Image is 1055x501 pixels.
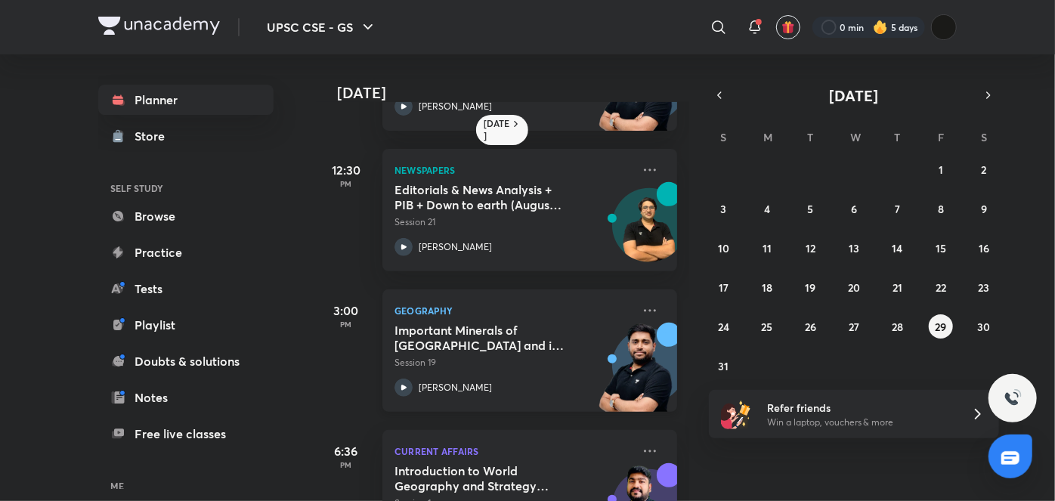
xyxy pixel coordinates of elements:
span: [DATE] [830,85,879,106]
button: August 3, 2025 [712,196,736,221]
p: Session 19 [394,356,632,370]
abbr: August 21, 2025 [893,280,902,295]
button: August 15, 2025 [929,236,953,260]
button: August 31, 2025 [712,354,736,378]
button: August 19, 2025 [799,275,823,299]
abbr: August 26, 2025 [805,320,816,334]
button: August 4, 2025 [755,196,779,221]
abbr: August 31, 2025 [719,359,729,373]
button: August 26, 2025 [799,314,823,339]
abbr: August 24, 2025 [718,320,729,334]
a: Practice [98,237,274,268]
button: August 27, 2025 [842,314,866,339]
button: August 10, 2025 [712,236,736,260]
button: August 1, 2025 [929,157,953,181]
a: Playlist [98,310,274,340]
button: August 5, 2025 [799,196,823,221]
h5: Editorials & News Analysis + PIB + Down to earth (August ) - L21 [394,182,583,212]
a: Planner [98,85,274,115]
a: Company Logo [98,17,220,39]
abbr: August 28, 2025 [892,320,903,334]
p: Win a laptop, vouchers & more [767,416,953,429]
h5: 12:30 [316,161,376,179]
h5: 6:36 [316,442,376,460]
button: August 9, 2025 [972,196,996,221]
abbr: August 1, 2025 [939,162,943,177]
h5: 3:00 [316,302,376,320]
button: August 23, 2025 [972,275,996,299]
abbr: August 5, 2025 [808,202,814,216]
button: August 29, 2025 [929,314,953,339]
img: avatar [781,20,795,34]
p: Newspapers [394,161,632,179]
a: Browse [98,201,274,231]
abbr: August 13, 2025 [849,241,859,255]
abbr: August 19, 2025 [806,280,816,295]
a: Store [98,121,274,151]
button: August 8, 2025 [929,196,953,221]
button: [DATE] [730,85,978,106]
abbr: August 8, 2025 [938,202,944,216]
button: August 13, 2025 [842,236,866,260]
img: Company Logo [98,17,220,35]
h6: [DATE] [484,118,510,142]
abbr: August 14, 2025 [892,241,902,255]
button: August 6, 2025 [842,196,866,221]
button: August 28, 2025 [885,314,909,339]
button: August 22, 2025 [929,275,953,299]
button: August 24, 2025 [712,314,736,339]
abbr: Tuesday [808,130,814,144]
abbr: Saturday [981,130,987,144]
a: Free live classes [98,419,274,449]
button: August 16, 2025 [972,236,996,260]
abbr: August 7, 2025 [895,202,900,216]
img: Vidhi dubey [931,14,957,40]
p: [PERSON_NAME] [419,100,492,113]
p: [PERSON_NAME] [419,240,492,254]
p: PM [316,179,376,188]
img: unacademy [594,323,677,427]
a: Doubts & solutions [98,346,274,376]
button: August 17, 2025 [712,275,736,299]
abbr: August 2, 2025 [982,162,987,177]
abbr: Thursday [894,130,900,144]
abbr: August 15, 2025 [936,241,946,255]
abbr: August 23, 2025 [979,280,990,295]
abbr: August 11, 2025 [763,241,772,255]
button: UPSC CSE - GS [258,12,386,42]
img: ttu [1004,389,1022,407]
button: August 20, 2025 [842,275,866,299]
button: August 14, 2025 [885,236,909,260]
abbr: August 22, 2025 [936,280,946,295]
abbr: August 20, 2025 [848,280,860,295]
img: streak [873,20,888,35]
abbr: Monday [763,130,772,144]
h6: ME [98,473,274,499]
button: August 7, 2025 [885,196,909,221]
p: PM [316,320,376,329]
h4: [DATE] [337,84,692,102]
h5: Important Minerals of India and its Distribution [394,323,583,353]
abbr: August 30, 2025 [978,320,991,334]
a: Tests [98,274,274,304]
button: August 25, 2025 [755,314,779,339]
abbr: August 9, 2025 [981,202,987,216]
p: PM [316,460,376,469]
abbr: August 17, 2025 [719,280,729,295]
abbr: August 4, 2025 [764,202,770,216]
p: [PERSON_NAME] [419,381,492,394]
img: referral [721,399,751,429]
abbr: August 10, 2025 [718,241,729,255]
abbr: Wednesday [850,130,861,144]
abbr: August 18, 2025 [762,280,772,295]
img: Avatar [613,196,685,269]
abbr: August 16, 2025 [979,241,989,255]
button: August 12, 2025 [799,236,823,260]
p: Current Affairs [394,442,632,460]
abbr: August 25, 2025 [762,320,773,334]
h6: SELF STUDY [98,175,274,201]
abbr: August 12, 2025 [806,241,815,255]
abbr: August 3, 2025 [721,202,727,216]
abbr: August 29, 2025 [935,320,946,334]
button: avatar [776,15,800,39]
